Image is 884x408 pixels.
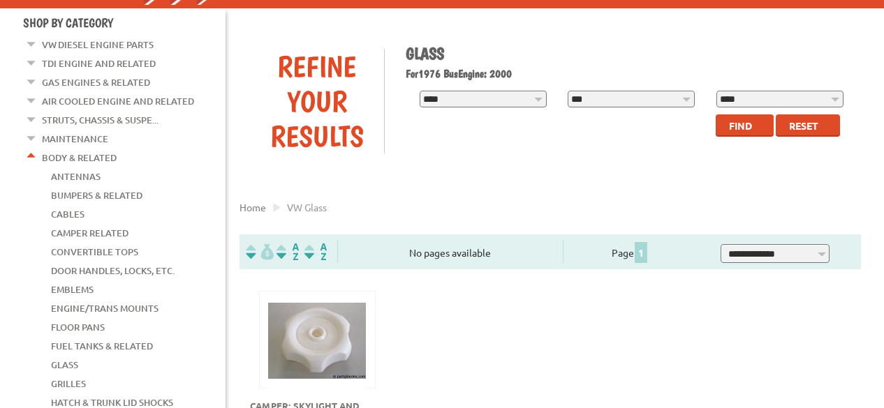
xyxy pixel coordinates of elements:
[42,73,150,91] a: Gas Engines & Related
[406,43,851,63] h1: Glass
[250,49,384,153] div: Refine Your Results
[729,119,752,132] span: Find
[716,114,774,137] button: Find
[406,67,418,80] span: For
[240,201,266,213] a: Home
[51,186,142,204] a: Bumpers & Related
[42,54,156,73] a: TDI Engine and Related
[274,243,302,259] img: Sort by Headline
[458,67,512,80] span: Engine: 2000
[51,167,101,186] a: Antennas
[51,375,86,393] a: Grilles
[338,245,563,260] div: No pages available
[42,92,194,110] a: Air Cooled Engine and Related
[23,15,226,30] h4: Shop By Category
[789,119,818,132] span: Reset
[42,149,117,167] a: Body & Related
[246,243,274,259] img: filterpricelow.svg
[51,262,175,280] a: Door Handles, Locks, Etc.
[635,242,647,263] span: 1
[563,240,696,263] div: Page
[51,299,159,317] a: Engine/Trans Mounts
[42,111,159,129] a: Struts, Chassis & Suspe...
[51,356,78,374] a: Glass
[287,201,327,213] span: VW glass
[42,36,154,54] a: VW Diesel Engine Parts
[51,280,94,299] a: Emblems
[776,114,840,137] button: Reset
[302,243,330,259] img: Sort by Sales Rank
[51,318,105,336] a: Floor Pans
[51,205,84,223] a: Cables
[42,130,108,148] a: Maintenance
[51,243,138,261] a: Convertible Tops
[51,224,128,242] a: Camper Related
[51,337,153,355] a: Fuel Tanks & Related
[406,67,851,80] h2: 1976 Bus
